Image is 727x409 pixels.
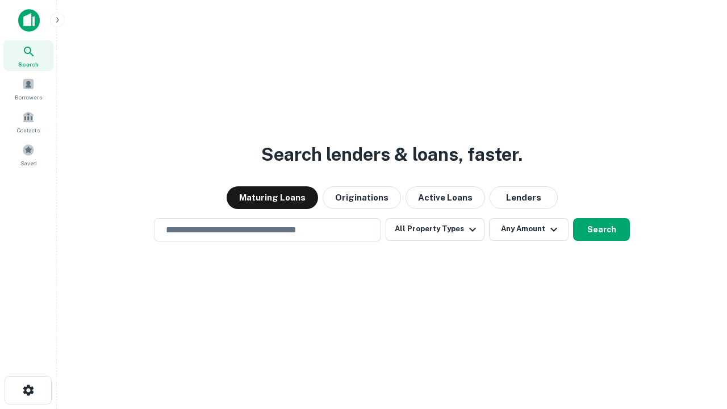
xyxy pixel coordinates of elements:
[489,218,569,241] button: Any Amount
[20,158,37,168] span: Saved
[573,218,630,241] button: Search
[227,186,318,209] button: Maturing Loans
[3,73,53,104] a: Borrowers
[490,186,558,209] button: Lenders
[15,93,42,102] span: Borrowers
[261,141,523,168] h3: Search lenders & loans, faster.
[3,139,53,170] a: Saved
[323,186,401,209] button: Originations
[386,218,484,241] button: All Property Types
[17,126,40,135] span: Contacts
[406,186,485,209] button: Active Loans
[3,106,53,137] a: Contacts
[18,60,39,69] span: Search
[670,318,727,373] iframe: Chat Widget
[3,40,53,71] a: Search
[18,9,40,32] img: capitalize-icon.png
